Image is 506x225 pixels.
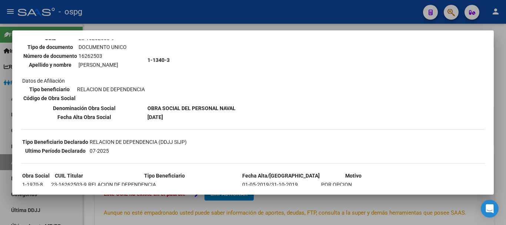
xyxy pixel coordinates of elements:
[23,52,77,60] th: Número de documento
[78,61,127,69] td: [PERSON_NAME]
[147,114,163,120] b: [DATE]
[88,172,241,180] th: Tipo Beneficiario
[22,147,89,155] th: Ultimo Período Declarado
[51,181,87,189] td: 23-16262503-9
[242,172,320,180] th: Fecha Alta/[GEOGRAPHIC_DATA]
[22,17,146,103] td: Datos personales Datos de Afiliación
[23,61,77,69] th: Apellido y nombre
[481,200,499,218] div: Open Intercom Messenger
[22,138,89,146] th: Tipo Beneficiario Declarado
[22,104,146,112] th: Denominación Obra Social
[23,85,76,93] th: Tipo beneficiario
[242,181,320,189] td: 01-05-2019/31-10-2019
[147,105,236,111] b: OBRA SOCIAL DEL PERSONAL NAVAL
[89,147,187,155] td: 07-2025
[78,52,127,60] td: 16262503
[22,181,50,189] td: 1-1970-8
[51,172,87,180] th: CUIL Titular
[89,138,187,146] td: RELACION DE DEPENDENCIA (DDJJ SIJP)
[77,85,145,93] td: RELACION DE DEPENDENCIA
[78,43,127,51] td: DOCUMENTO UNICO
[321,181,386,189] td: POR OPCION
[147,57,170,63] b: 1-1340-3
[22,172,50,180] th: Obra Social
[23,94,76,102] th: Código de Obra Social
[88,181,241,189] td: RELACION DE DEPENDENCIA
[22,113,146,121] th: Fecha Alta Obra Social
[321,172,386,180] th: Motivo
[23,43,77,51] th: Tipo de documento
